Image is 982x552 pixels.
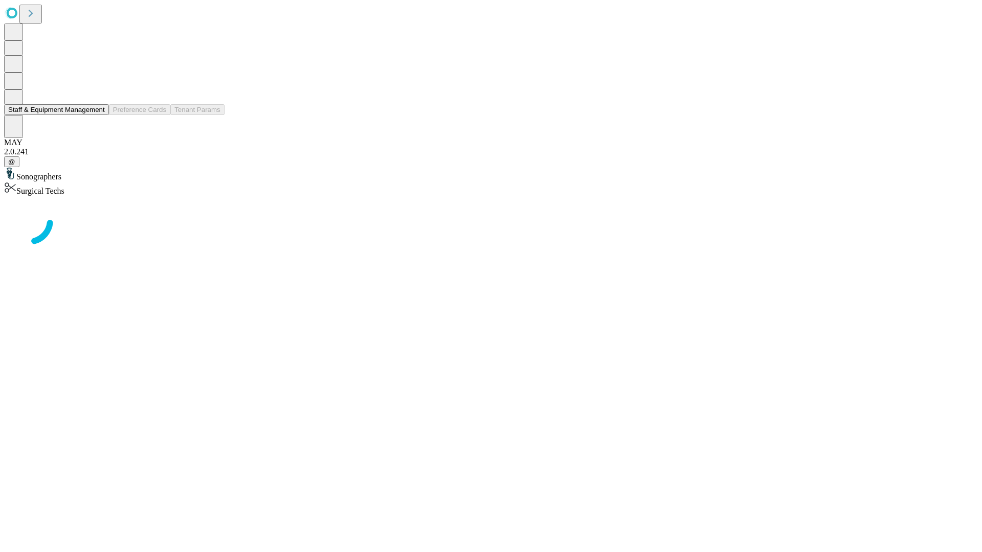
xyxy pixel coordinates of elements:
[4,167,978,181] div: Sonographers
[8,158,15,166] span: @
[4,104,109,115] button: Staff & Equipment Management
[4,147,978,156] div: 2.0.241
[4,138,978,147] div: MAY
[4,181,978,196] div: Surgical Techs
[170,104,225,115] button: Tenant Params
[4,156,19,167] button: @
[109,104,170,115] button: Preference Cards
